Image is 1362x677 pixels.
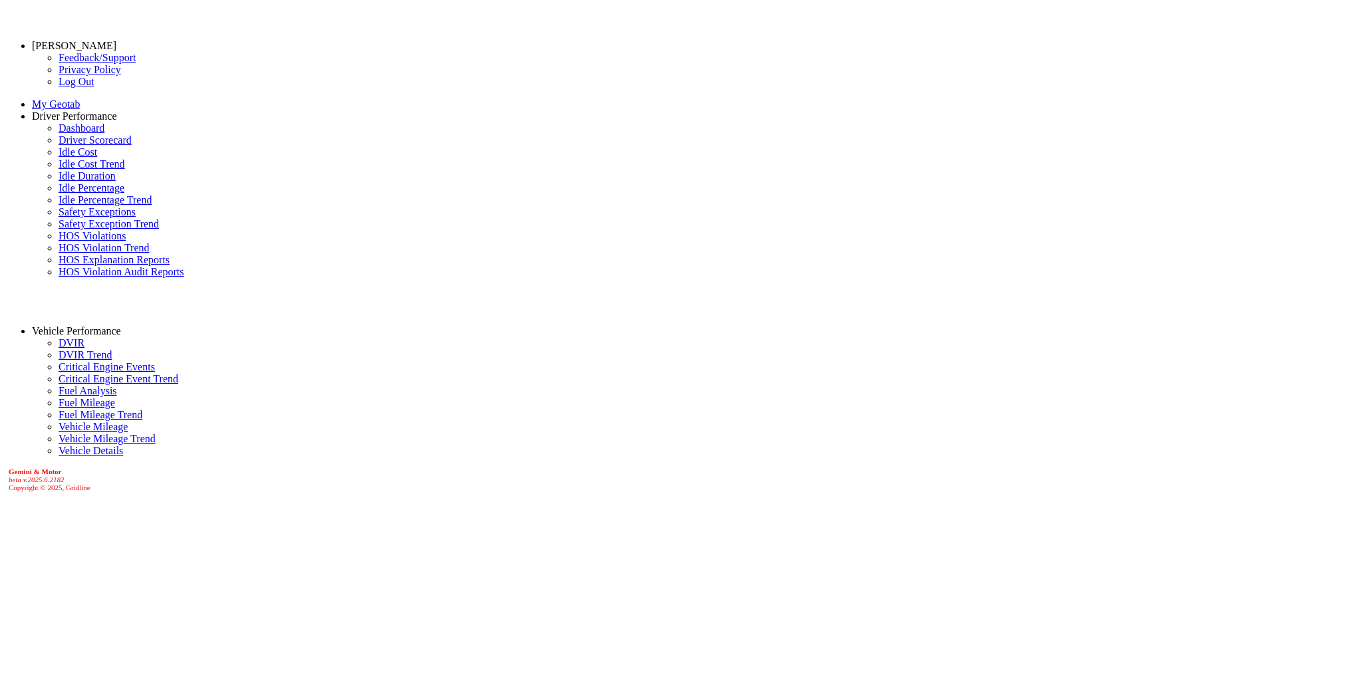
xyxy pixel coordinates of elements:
[59,242,150,253] a: HOS Violation Trend
[59,373,178,384] a: Critical Engine Event Trend
[59,421,128,432] a: Vehicle Mileage
[9,468,1357,491] div: Copyright © 2025, Gridline
[59,409,142,420] a: Fuel Mileage Trend
[59,122,104,134] a: Dashboard
[59,337,84,348] a: DVIR
[9,475,65,483] i: beta v.2025.6.2182
[59,206,136,217] a: Safety Exceptions
[59,194,152,205] a: Idle Percentage Trend
[59,134,132,146] a: Driver Scorecard
[59,266,184,277] a: HOS Violation Audit Reports
[59,385,117,396] a: Fuel Analysis
[59,433,156,444] a: Vehicle Mileage Trend
[59,254,170,265] a: HOS Explanation Reports
[59,445,123,456] a: Vehicle Details
[59,361,155,372] a: Critical Engine Events
[59,397,115,408] a: Fuel Mileage
[32,325,121,337] a: Vehicle Performance
[59,182,124,194] a: Idle Percentage
[32,98,80,110] a: My Geotab
[59,170,116,182] a: Idle Duration
[32,40,116,51] a: [PERSON_NAME]
[59,158,125,170] a: Idle Cost Trend
[59,146,97,158] a: Idle Cost
[59,52,136,63] a: Feedback/Support
[32,110,117,122] a: Driver Performance
[59,230,126,241] a: HOS Violations
[59,64,121,75] a: Privacy Policy
[59,76,94,87] a: Log Out
[59,349,112,360] a: DVIR Trend
[59,218,159,229] a: Safety Exception Trend
[9,468,61,475] b: Gemini & Motor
